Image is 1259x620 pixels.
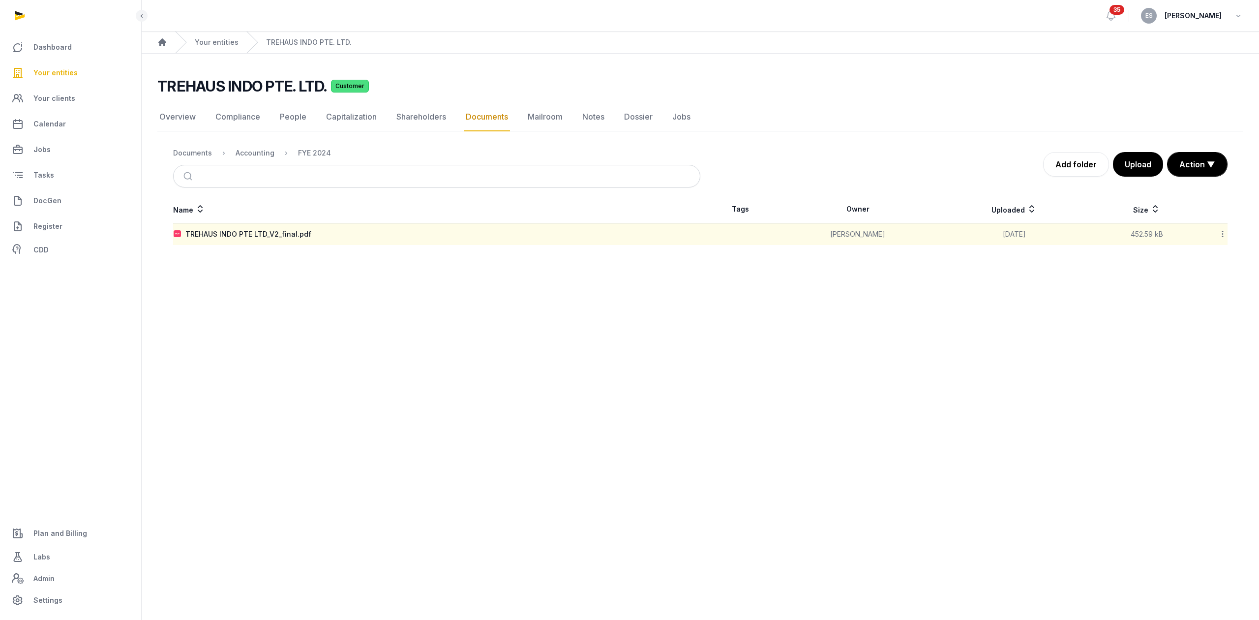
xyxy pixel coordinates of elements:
a: Settings [8,589,133,612]
span: [PERSON_NAME] [1165,10,1222,22]
span: [DATE] [1003,230,1026,238]
a: Capitalization [324,103,379,131]
td: 452.59 kB [1093,223,1200,246]
a: Documents [464,103,510,131]
a: People [278,103,308,131]
a: Plan and Billing [8,522,133,545]
span: Labs [33,551,50,563]
span: 35 [1109,5,1124,15]
nav: Tabs [157,103,1243,131]
span: Tasks [33,169,54,181]
th: Size [1093,195,1200,223]
a: Compliance [213,103,262,131]
a: DocGen [8,189,133,213]
a: Admin [8,569,133,589]
button: ES [1141,8,1157,24]
span: Your entities [33,67,78,79]
a: Add folder [1043,152,1109,177]
span: Dashboard [33,41,72,53]
a: Labs [8,545,133,569]
div: FYE 2024 [298,148,331,158]
h2: TREHAUS INDO PTE. LTD. [157,77,327,95]
span: ES [1145,13,1153,19]
a: Your clients [8,87,133,110]
a: Your entities [195,37,239,47]
span: CDD [33,244,49,256]
button: Submit [178,165,201,187]
a: Dashboard [8,35,133,59]
a: Register [8,215,133,238]
span: Jobs [33,144,51,155]
span: Customer [331,80,369,93]
div: TREHAUS INDO PTE LTD_V2_final.pdf [185,229,311,239]
a: Jobs [670,103,692,131]
span: DocGen [33,195,61,207]
a: Overview [157,103,198,131]
span: Register [33,220,62,232]
a: CDD [8,240,133,260]
span: Admin [33,573,55,585]
th: Uploaded [935,195,1093,223]
a: TREHAUS INDO PTE. LTD. [266,37,352,47]
a: Calendar [8,112,133,136]
div: Documents [173,148,212,158]
span: Settings [33,594,62,606]
img: pdf.svg [174,230,181,238]
button: Action ▼ [1168,153,1227,176]
button: Upload [1113,152,1163,177]
a: Jobs [8,138,133,161]
nav: Breadcrumb [142,31,1259,54]
div: Accounting [236,148,274,158]
td: [PERSON_NAME] [780,223,935,246]
span: Calendar [33,118,66,130]
span: Plan and Billing [33,527,87,539]
a: Mailroom [526,103,565,131]
a: Tasks [8,163,133,187]
a: Shareholders [394,103,448,131]
a: Dossier [622,103,655,131]
th: Tags [700,195,780,223]
th: Name [173,195,700,223]
a: Notes [580,103,606,131]
th: Owner [780,195,935,223]
span: Your clients [33,93,75,104]
nav: Breadcrumb [173,141,700,165]
a: Your entities [8,61,133,85]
